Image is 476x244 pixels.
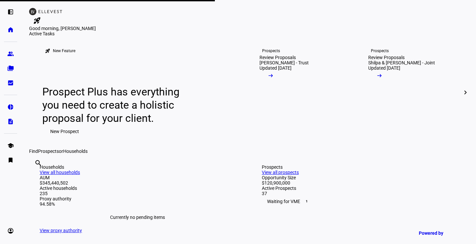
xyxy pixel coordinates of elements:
[40,186,235,191] div: Active households
[63,149,88,154] span: Households
[371,48,389,53] div: Prospects
[42,125,87,138] button: New Prospect
[358,36,461,149] a: ProspectsReview ProposalsShilpa & [PERSON_NAME] - JointUpdated [DATE]
[42,85,195,125] div: Prospect Plus has everything you need to create a holistic proposal for your client.
[7,65,14,72] eth-mat-symbol: folder_copy
[368,55,405,60] div: Review Proposals
[4,76,17,89] a: bid_landscape
[7,118,14,125] eth-mat-symbol: description
[262,175,457,180] div: Opportunity Size
[7,9,14,15] eth-mat-symbol: left_panel_open
[4,115,17,128] a: description
[4,62,17,75] a: folder_copy
[38,149,59,154] span: Prospects
[40,175,235,180] div: AUM
[53,48,75,53] div: New Feature
[50,125,79,138] span: New Prospect
[262,164,457,170] div: Prospects
[4,100,17,114] a: pie_chart
[262,196,457,207] div: Waiting for VME
[40,228,82,233] a: View proxy authority
[262,180,457,186] div: $120,900,000
[262,186,457,191] div: Active Prospects
[34,159,42,167] mat-icon: search
[4,23,17,36] a: home
[259,55,296,60] div: Review Proposals
[368,60,435,65] div: Shilpa & [PERSON_NAME] - Joint
[40,196,235,201] div: Proxy authority
[34,168,36,176] input: Enter name of prospect or household
[416,227,466,239] a: Powered by
[7,26,14,33] eth-mat-symbol: home
[7,227,14,234] eth-mat-symbol: account_circle
[40,170,80,175] a: View all households
[368,65,400,71] div: Updated [DATE]
[304,199,309,204] span: 1
[29,149,468,154] div: Find or
[262,48,280,53] div: Prospects
[33,17,41,24] mat-icon: rocket_launch
[40,191,235,196] div: 235
[262,191,457,196] div: 37
[461,88,469,96] mat-icon: chevron_right
[7,80,14,86] eth-mat-symbol: bid_landscape
[40,180,235,186] div: $345,440,502
[7,142,14,149] eth-mat-symbol: school
[259,60,309,65] div: [PERSON_NAME] - Trust
[262,170,299,175] a: View all prospects
[4,47,17,60] a: group
[7,157,14,163] eth-mat-symbol: bookmark
[40,201,235,207] div: 94.58%
[249,36,352,149] a: ProspectsReview Proposals[PERSON_NAME] - TrustUpdated [DATE]
[40,164,235,170] div: Households
[29,26,468,31] div: Good morning, [PERSON_NAME]
[29,31,468,36] div: Active Tasks
[259,65,292,71] div: Updated [DATE]
[376,72,383,79] mat-icon: arrow_right_alt
[40,207,235,228] div: Currently no pending items
[7,104,14,110] eth-mat-symbol: pie_chart
[7,51,14,57] eth-mat-symbol: group
[45,48,50,53] mat-icon: rocket_launch
[267,72,274,79] mat-icon: arrow_right_alt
